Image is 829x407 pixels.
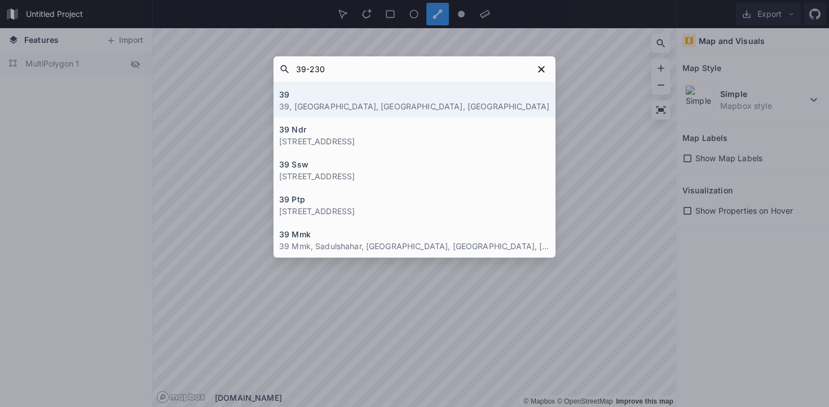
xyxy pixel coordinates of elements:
p: [STREET_ADDRESS] [279,135,550,147]
input: Search placess... [290,59,533,79]
h4: 39 Ptp [279,193,550,205]
p: 39, [GEOGRAPHIC_DATA], [GEOGRAPHIC_DATA], [GEOGRAPHIC_DATA] [279,100,550,112]
p: 39 Mmk, Sadulshahar, [GEOGRAPHIC_DATA], [GEOGRAPHIC_DATA], [GEOGRAPHIC_DATA] [279,240,550,252]
h4: 39 Ndr [279,123,550,135]
h4: 39 Ssw [279,158,550,170]
p: [STREET_ADDRESS] [279,205,550,217]
p: [STREET_ADDRESS] [279,170,550,182]
h4: 39 Mmk [279,228,550,240]
h4: 39 [279,89,550,100]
